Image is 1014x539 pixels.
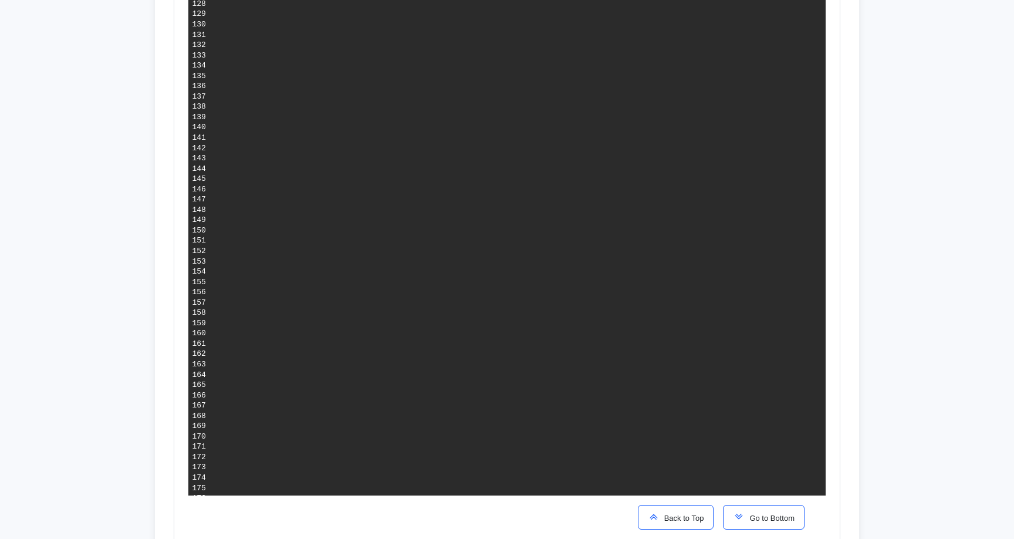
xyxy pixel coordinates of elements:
img: scroll-to-icon.svg [648,511,660,523]
div: 174 [192,473,211,483]
span: Go to Bottom [745,514,795,523]
div: 137 [192,92,211,102]
div: 132 [192,40,211,50]
div: 154 [192,267,211,277]
img: scroll-to-icon.svg [733,511,745,523]
div: 162 [192,349,211,359]
div: 149 [192,215,211,225]
div: 156 [192,287,211,298]
div: 135 [192,71,211,82]
div: 176 [192,493,211,504]
div: 150 [192,225,211,236]
div: 134 [192,60,211,71]
div: 167 [192,400,211,411]
div: 172 [192,452,211,463]
div: 142 [192,143,211,154]
div: 143 [192,153,211,164]
div: 168 [192,411,211,422]
button: Go to Bottom [723,505,805,530]
div: 164 [192,370,211,380]
div: 171 [192,442,211,452]
div: 160 [192,328,211,339]
div: 166 [192,390,211,401]
div: 140 [192,122,211,133]
div: 147 [192,194,211,205]
div: 151 [192,235,211,246]
div: 165 [192,380,211,390]
div: 158 [192,308,211,318]
div: 130 [192,19,211,30]
span: Back to Top [660,514,704,523]
div: 175 [192,483,211,494]
div: 161 [192,339,211,349]
div: 131 [192,30,211,41]
div: 144 [192,164,211,174]
div: 139 [192,112,211,123]
div: 170 [192,432,211,442]
div: 129 [192,9,211,19]
div: 163 [192,359,211,370]
div: 173 [192,462,211,473]
div: 159 [192,318,211,329]
div: 146 [192,184,211,195]
div: 155 [192,277,211,288]
button: Back to Top [638,505,714,530]
div: 136 [192,81,211,92]
div: 157 [192,298,211,308]
div: 153 [192,257,211,267]
div: 138 [192,102,211,112]
div: 133 [192,50,211,61]
div: 152 [192,246,211,257]
div: 145 [192,174,211,184]
div: 148 [192,205,211,215]
div: 141 [192,133,211,143]
div: 169 [192,421,211,432]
